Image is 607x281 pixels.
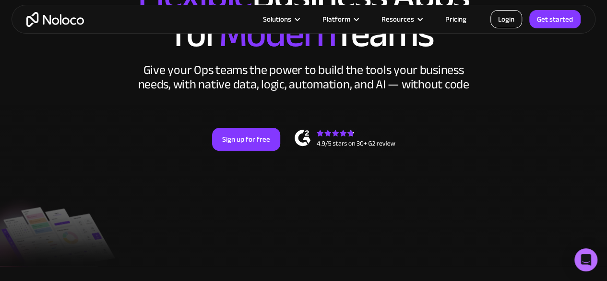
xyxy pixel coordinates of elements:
div: Open Intercom Messenger [574,248,597,271]
div: Resources [369,13,433,25]
div: Solutions [251,13,310,25]
a: home [26,12,84,27]
a: Get started [529,10,581,28]
a: Sign up for free [212,128,280,151]
div: Platform [310,13,369,25]
a: Login [490,10,522,28]
a: Pricing [433,13,478,25]
div: Solutions [263,13,291,25]
div: Resources [381,13,414,25]
div: Give your Ops teams the power to build the tools your business needs, with native data, logic, au... [136,63,472,92]
div: Platform [322,13,350,25]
